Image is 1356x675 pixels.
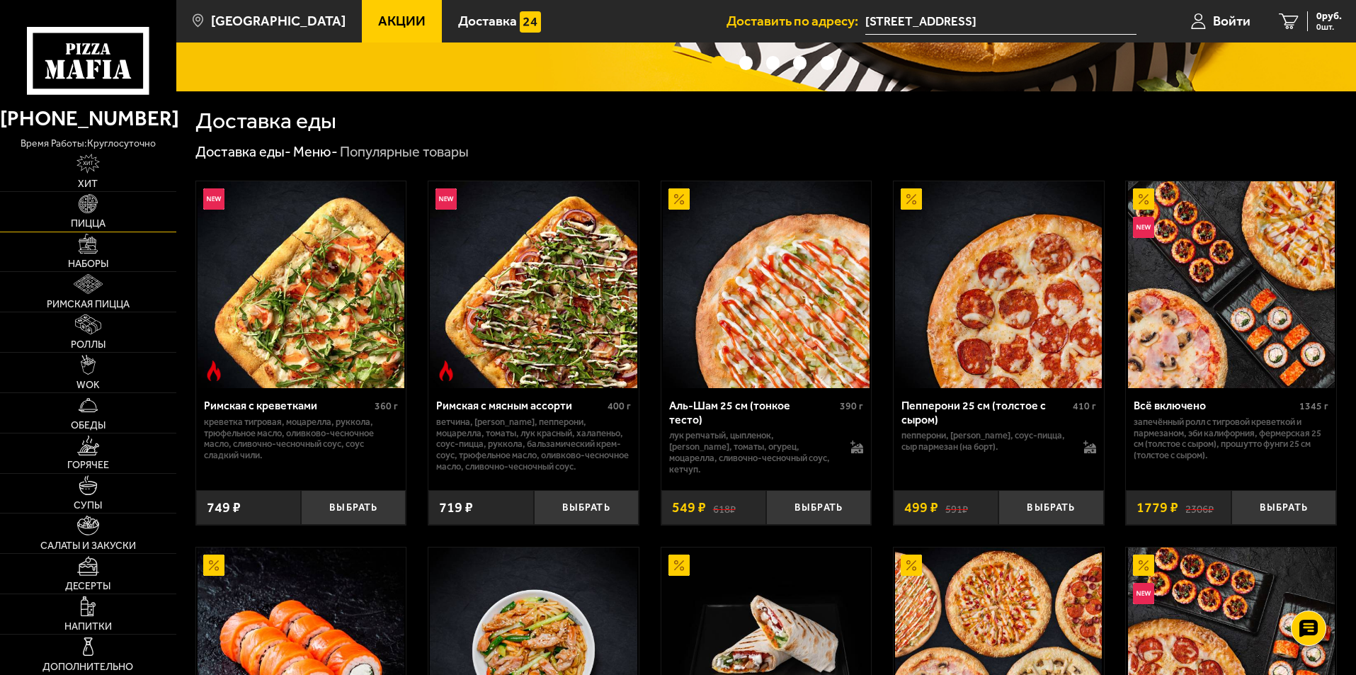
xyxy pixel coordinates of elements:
[195,143,291,160] a: Доставка еды-
[821,56,834,69] button: точки переключения
[895,181,1102,388] img: Пепперони 25 см (толстое с сыром)
[998,490,1103,525] button: Выбрать
[1128,181,1335,388] img: Всё включено
[534,490,639,525] button: Выбрать
[1133,188,1154,210] img: Акционный
[727,14,865,28] span: Доставить по адресу:
[203,555,224,576] img: Акционный
[1136,501,1178,515] span: 1779 ₽
[74,501,102,511] span: Супы
[1316,11,1342,21] span: 0 руб.
[739,56,753,69] button: точки переключения
[47,300,130,310] span: Римская пицца
[435,361,457,382] img: Острое блюдо
[1213,14,1250,28] span: Войти
[71,219,106,229] span: Пицца
[195,110,336,132] h1: Доставка еды
[203,188,224,210] img: Новинка
[663,181,870,388] img: Аль-Шам 25 см (тонкое тесто)
[204,416,399,462] p: креветка тигровая, моцарелла, руккола, трюфельное масло, оливково-чесночное масло, сливочно-чесно...
[766,490,871,525] button: Выбрать
[78,179,98,189] span: Хит
[76,380,100,390] span: WOK
[68,259,108,269] span: Наборы
[894,181,1104,388] a: АкционныйПепперони 25 см (толстое с сыром)
[608,400,631,412] span: 400 г
[904,501,938,515] span: 499 ₽
[668,555,690,576] img: Акционный
[1133,583,1154,604] img: Новинка
[196,181,406,388] a: НовинкаОстрое блюдоРимская с креветками
[198,181,404,388] img: Римская с креветками
[668,188,690,210] img: Акционный
[901,555,922,576] img: Акционный
[793,56,807,69] button: точки переключения
[712,56,725,69] button: точки переключения
[436,416,631,473] p: ветчина, [PERSON_NAME], пепперони, моцарелла, томаты, лук красный, халапеньо, соус-пицца, руккола...
[840,400,863,412] span: 390 г
[1231,490,1336,525] button: Выбрать
[901,188,922,210] img: Акционный
[1126,181,1336,388] a: АкционныйНовинкаВсё включено
[1316,23,1342,31] span: 0 шт.
[42,662,133,672] span: Дополнительно
[1073,400,1096,412] span: 410 г
[661,181,872,388] a: АкционныйАль-Шам 25 см (тонкое тесто)
[901,399,1069,426] div: Пепперони 25 см (толстое с сыром)
[669,399,837,426] div: Аль-Шам 25 см (тонкое тесто)
[439,501,473,515] span: 719 ₽
[71,340,106,350] span: Роллы
[669,430,837,475] p: лук репчатый, цыпленок, [PERSON_NAME], томаты, огурец, моцарелла, сливочно-чесночный соус, кетчуп.
[458,14,517,28] span: Доставка
[428,181,639,388] a: НовинкаОстрое блюдоРимская с мясным ассорти
[375,400,398,412] span: 360 г
[1134,399,1296,412] div: Всё включено
[713,501,736,515] s: 618 ₽
[203,361,224,382] img: Острое блюдо
[436,399,604,412] div: Римская с мясным ассорти
[1134,416,1328,462] p: Запечённый ролл с тигровой креветкой и пармезаном, Эби Калифорния, Фермерская 25 см (толстое с сы...
[207,501,241,515] span: 749 ₽
[1133,555,1154,576] img: Акционный
[901,430,1069,453] p: пепперони, [PERSON_NAME], соус-пицца, сыр пармезан (на борт).
[211,14,346,28] span: [GEOGRAPHIC_DATA]
[64,622,112,632] span: Напитки
[378,14,426,28] span: Акции
[945,501,968,515] s: 591 ₽
[1299,400,1328,412] span: 1345 г
[766,56,780,69] button: точки переключения
[65,582,110,591] span: Десерты
[204,399,372,412] div: Римская с креветками
[1133,217,1154,238] img: Новинка
[435,188,457,210] img: Новинка
[520,11,541,33] img: 15daf4d41897b9f0e9f617042186c801.svg
[71,421,106,431] span: Обеды
[301,490,406,525] button: Выбрать
[430,181,637,388] img: Римская с мясным ассорти
[293,143,338,160] a: Меню-
[67,460,109,470] span: Горячее
[865,8,1136,35] input: Ваш адрес доставки
[1185,501,1214,515] s: 2306 ₽
[40,541,136,551] span: Салаты и закуски
[672,501,706,515] span: 549 ₽
[340,143,469,161] div: Популярные товары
